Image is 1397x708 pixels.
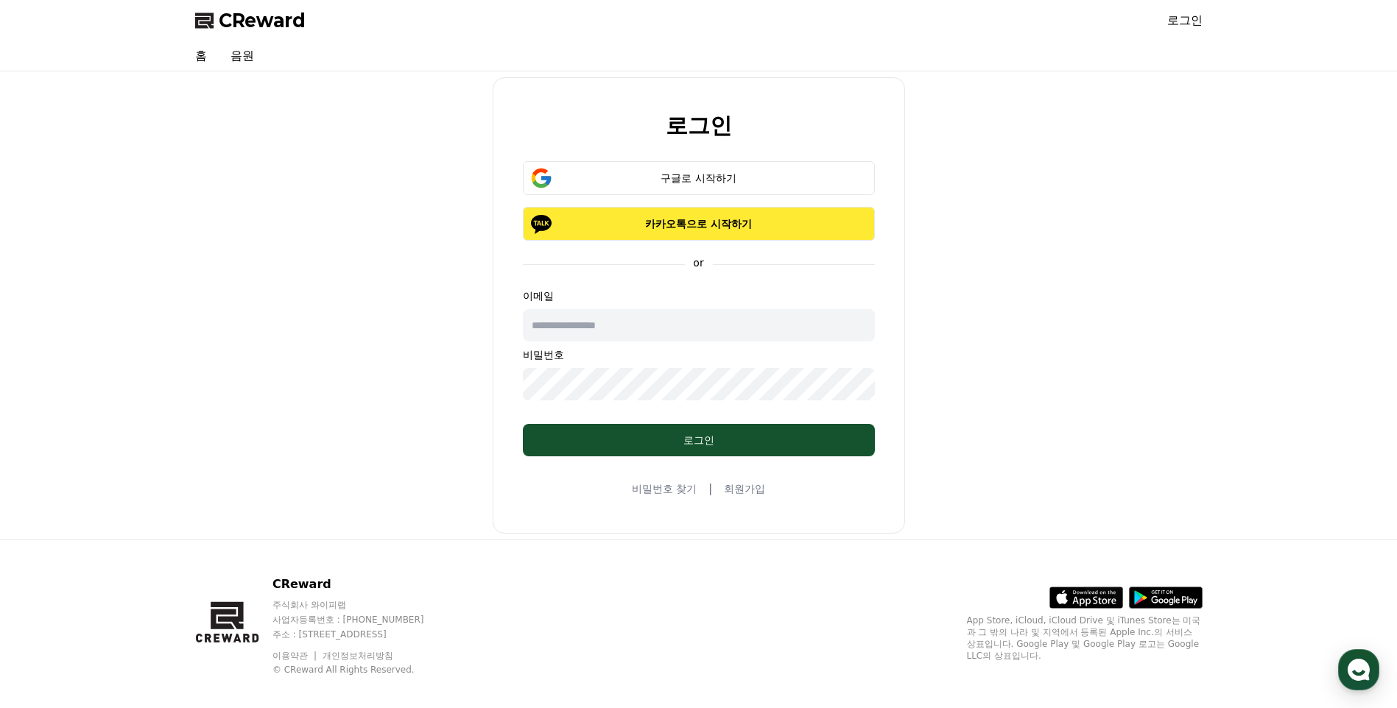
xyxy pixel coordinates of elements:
p: 주소 : [STREET_ADDRESS] [272,629,452,640]
button: 로그인 [523,424,875,456]
a: 회원가입 [724,481,765,496]
a: 설정 [190,467,283,503]
span: 대화 [135,489,152,501]
a: 로그인 [1167,12,1203,29]
a: 홈 [183,41,219,71]
p: 이메일 [523,288,875,303]
a: 홈 [4,467,97,503]
p: 비밀번호 [523,347,875,362]
a: 대화 [97,467,190,503]
a: 개인정보처리방침 [323,651,393,661]
a: 비밀번호 찾기 [632,481,697,496]
div: 구글로 시작하기 [544,171,854,185]
span: 홈 [46,489,55,500]
span: 설정 [228,489,245,500]
p: 사업자등록번호 : [PHONE_NUMBER] [272,614,452,626]
div: 로그인 [552,433,845,447]
p: 카카오톡으로 시작하기 [544,216,854,231]
p: App Store, iCloud, iCloud Drive 및 iTunes Store는 미국과 그 밖의 나라 및 지역에서 등록된 Apple Inc.의 서비스 상표입니다. Goo... [967,615,1203,662]
p: or [684,255,712,270]
p: CReward [272,576,452,593]
p: © CReward All Rights Reserved. [272,664,452,676]
button: 카카오톡으로 시작하기 [523,207,875,241]
a: 음원 [219,41,266,71]
span: | [708,480,712,498]
button: 구글로 시작하기 [523,161,875,195]
p: 주식회사 와이피랩 [272,599,452,611]
a: CReward [195,9,306,32]
h2: 로그인 [666,113,732,138]
a: 이용약관 [272,651,319,661]
span: CReward [219,9,306,32]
